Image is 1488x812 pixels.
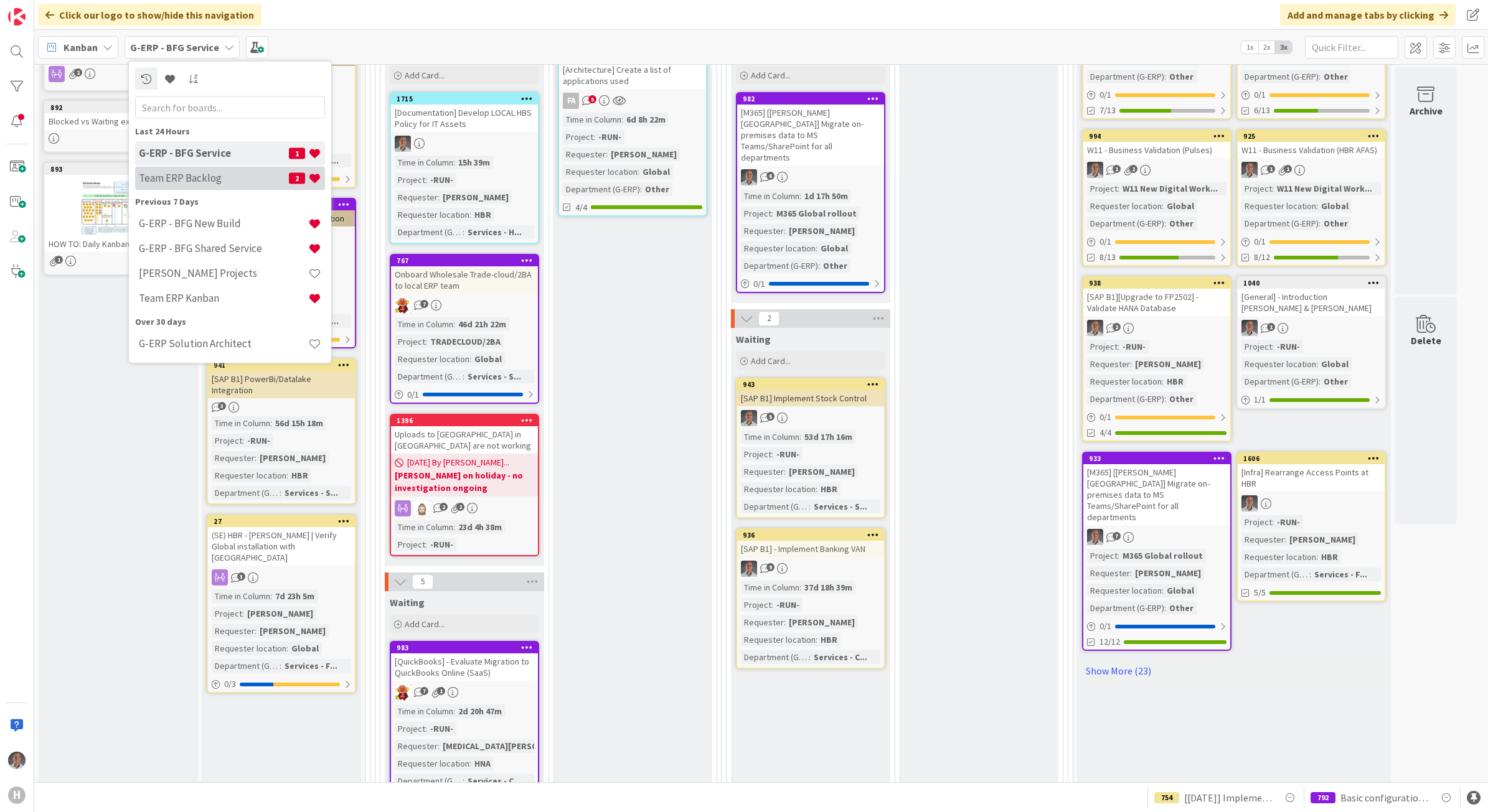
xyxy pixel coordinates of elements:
div: FA [559,93,706,109]
h4: Team ERP Backlog [139,172,289,184]
span: : [1162,199,1164,213]
span: 1 [289,147,305,159]
h4: G-ERP Solution Architect [139,337,308,350]
div: HBR [471,208,494,222]
span: 1 [1113,165,1121,173]
div: Requester location [1241,199,1316,213]
div: Uploads to [GEOGRAPHIC_DATA] in [GEOGRAPHIC_DATA] are not working [391,426,538,454]
div: [Architecture] Create a list of applications used [559,50,706,89]
span: : [1162,375,1164,388]
span: : [1319,70,1321,83]
a: 767Onboard Wholesale Trade-cloud/2BA to local ERP teamLCTime in Column:46d 21h 22mProject:TRADECL... [390,254,539,404]
span: : [1319,217,1321,230]
div: 56d 15h 18m [272,416,326,430]
img: LC [395,297,411,314]
a: 27(SE) HBR - [PERSON_NAME] | Verify Global installation with [GEOGRAPHIC_DATA]Time in Column:7d 2... [207,515,356,693]
h4: [PERSON_NAME] Projects [139,267,308,279]
div: 27 [214,517,355,526]
div: W11 New Digital Work... [1119,182,1221,195]
div: 53d 17h 16m [801,430,855,444]
div: 938[SAP B1][Upgrade to FP2502] - Validate HANA Database [1083,278,1230,316]
div: 0/1 [1083,87,1230,103]
div: Blocked vs Waiting explained [45,113,192,129]
div: 982[M365] [[PERSON_NAME] [GEOGRAPHIC_DATA]] Migrate on-premises data to MS Teams/SharePoint for a... [737,93,884,166]
span: 2 [1129,165,1137,173]
div: -RUN- [1274,340,1303,353]
span: 1 [1267,323,1275,331]
div: Global [817,241,851,255]
span: : [593,130,595,144]
span: : [799,189,801,203]
img: PS [1241,495,1258,511]
div: PS [1238,495,1385,511]
span: Add Card... [751,70,791,81]
div: 943 [743,380,884,389]
span: : [1118,182,1119,195]
div: 1/1 [1238,392,1385,408]
div: Project [563,130,593,144]
a: 1715[Documentation] Develop LOCAL HBS Policy for IT AssetsPSTime in Column:15h 39mProject:-RUN-Re... [390,92,539,244]
span: : [818,259,820,273]
span: 1 [55,256,63,264]
div: 1606 [1243,454,1385,463]
div: 1715[Documentation] Develop LOCAL HBS Policy for IT Assets [391,93,538,132]
div: W11 New Digital Work... [1274,182,1375,195]
a: 936[SAP B1] - Implement Banking VANPSTime in Column:37d 18h 39mProject:-RUN-Requester:[PERSON_NAM... [736,528,885,669]
span: 0 / 1 [1254,88,1266,101]
a: 941[SAP B1] PowerBi/Datalake IntegrationTime in Column:56d 15h 18mProject:-RUN-Requester:[PERSON_... [207,358,356,505]
div: 982 [737,93,884,105]
div: Time in Column [395,156,453,169]
h4: G-ERP - BFG Shared Service [139,242,308,254]
span: : [469,352,471,366]
span: : [784,465,786,478]
div: (SE) HBR - [PERSON_NAME] | Verify Global installation with [GEOGRAPHIC_DATA] [208,527,355,566]
div: Requester [212,451,255,465]
div: 938 [1089,279,1230,287]
div: Department (G-ERP) [395,370,463,383]
div: 1606 [1238,453,1385,464]
span: : [469,208,471,222]
span: : [1164,217,1166,230]
div: [PERSON_NAME] [257,451,329,465]
img: Rv [414,500,430,516]
div: Requester location [212,469,286,482]
div: 23d 4h 38m [455,520,505,534]
h4: G-ERP - BFG New Build [139,217,308,230]
span: : [425,173,427,187]
div: 994 [1083,131,1230,142]
div: 1396Uploads to [GEOGRAPHIC_DATA] in [GEOGRAPHIC_DATA] are not working [391,415,538,454]
div: TRADECLOUD/2BA [427,335,504,348]
div: Over 30 days [135,315,325,328]
div: Services - S... [281,486,341,500]
div: Project [741,207,771,220]
img: PS [741,169,757,185]
div: [SAP B1] Implement Stock Control [737,390,884,406]
span: : [1130,357,1132,371]
a: 1606[Infra] Rearrange Access Points at HBRPSProject:-RUN-Requester:[PERSON_NAME]Requester locatio... [1236,452,1386,602]
span: Add Card... [405,70,445,81]
div: Time in Column [395,317,453,331]
a: 892Blocked vs Waiting explained [44,101,193,152]
span: : [438,190,440,204]
div: 0/1 [1083,234,1230,250]
div: 941[SAP B1] PowerBi/Datalake Integration [208,360,355,398]
div: 892 [45,102,192,113]
b: [PERSON_NAME] on holiday - no investigation ongoing [395,469,534,494]
span: : [1319,375,1321,388]
div: W11 - Business Validation (Pulses) [1083,142,1230,158]
div: [Infra] Rearrange Access Points at HBR [1238,464,1385,492]
div: 943 [737,379,884,390]
div: Global [1318,199,1352,213]
img: Visit kanbanzone.com [8,8,26,26]
div: 943[SAP B1] Implement Stock Control [737,379,884,406]
span: 2 [456,503,464,511]
span: : [809,500,811,513]
span: : [453,317,455,331]
div: Services - S... [811,500,870,513]
div: Department (G-ERP) [395,225,463,239]
span: : [640,182,642,196]
div: 0/1 [1238,234,1385,250]
span: 1 [1284,165,1292,173]
div: Department (G-ERP) [741,500,809,513]
h4: G-ERP - BFG Service [139,147,289,159]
